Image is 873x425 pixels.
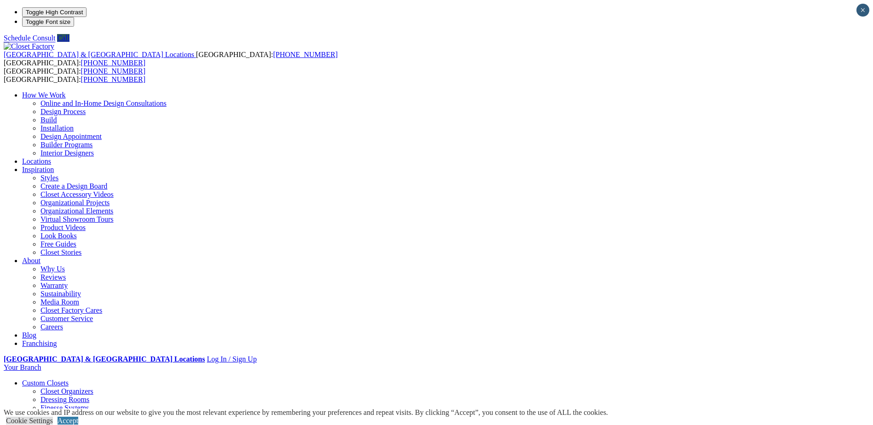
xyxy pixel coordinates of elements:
a: Interior Designers [40,149,94,157]
a: Locations [22,157,51,165]
img: Closet Factory [4,42,54,51]
a: [PHONE_NUMBER] [81,75,145,83]
a: Closet Organizers [40,387,93,395]
a: Sustainability [40,290,81,298]
a: Schedule Consult [4,34,55,42]
a: Installation [40,124,74,132]
a: Virtual Showroom Tours [40,215,114,223]
a: [PHONE_NUMBER] [273,51,337,58]
a: [GEOGRAPHIC_DATA] & [GEOGRAPHIC_DATA] Locations [4,355,205,363]
a: Call [57,34,69,42]
a: Design Appointment [40,132,102,140]
a: Organizational Elements [40,207,113,215]
button: Close [856,4,869,17]
a: Log In / Sign Up [207,355,256,363]
a: [GEOGRAPHIC_DATA] & [GEOGRAPHIC_DATA] Locations [4,51,196,58]
span: Toggle Font size [26,18,70,25]
a: Warranty [40,281,68,289]
a: Online and In-Home Design Consultations [40,99,167,107]
span: Toggle High Contrast [26,9,83,16]
a: Media Room [40,298,79,306]
span: [GEOGRAPHIC_DATA]: [GEOGRAPHIC_DATA]: [4,67,145,83]
a: Finesse Systems [40,404,89,412]
a: Cookie Settings [6,417,53,425]
a: Your Branch [4,363,41,371]
button: Toggle High Contrast [22,7,87,17]
a: Why Us [40,265,65,273]
a: Look Books [40,232,77,240]
a: Styles [40,174,58,182]
a: Careers [40,323,63,331]
div: We use cookies and IP address on our website to give you the most relevant experience by remember... [4,408,608,417]
a: Closet Accessory Videos [40,190,114,198]
a: Franchising [22,339,57,347]
a: Product Videos [40,224,86,231]
a: Dressing Rooms [40,396,89,403]
a: Blog [22,331,36,339]
a: Custom Closets [22,379,69,387]
a: Inspiration [22,166,54,173]
a: Closet Stories [40,248,81,256]
a: [PHONE_NUMBER] [81,59,145,67]
a: Free Guides [40,240,76,248]
a: Reviews [40,273,66,281]
a: Closet Factory Cares [40,306,102,314]
span: [GEOGRAPHIC_DATA] & [GEOGRAPHIC_DATA] Locations [4,51,194,58]
a: Design Process [40,108,86,115]
a: Accept [58,417,78,425]
a: Customer Service [40,315,93,322]
span: [GEOGRAPHIC_DATA]: [GEOGRAPHIC_DATA]: [4,51,338,67]
a: How We Work [22,91,66,99]
button: Toggle Font size [22,17,74,27]
a: Create a Design Board [40,182,107,190]
a: About [22,257,40,264]
a: [PHONE_NUMBER] [81,67,145,75]
a: Build [40,116,57,124]
a: Builder Programs [40,141,93,149]
a: Organizational Projects [40,199,110,207]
